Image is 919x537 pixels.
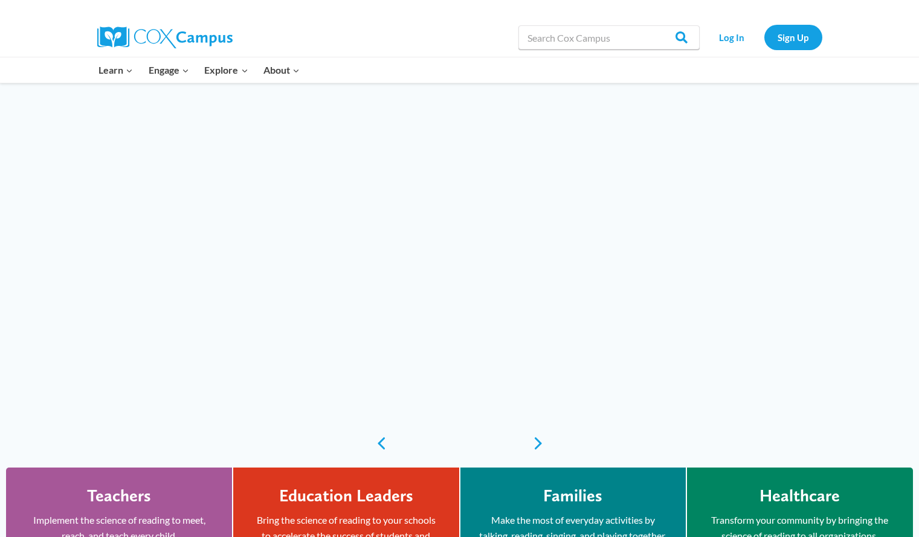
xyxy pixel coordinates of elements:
[279,486,413,506] h4: Education Leaders
[98,62,133,78] span: Learn
[369,431,550,455] div: content slider buttons
[91,57,308,83] nav: Primary Navigation
[532,436,550,451] a: next
[204,62,248,78] span: Explore
[149,62,189,78] span: Engage
[87,486,151,506] h4: Teachers
[764,25,822,50] a: Sign Up
[369,436,387,451] a: previous
[759,486,840,506] h4: Healthcare
[263,62,300,78] span: About
[518,25,700,50] input: Search Cox Campus
[97,27,233,48] img: Cox Campus
[706,25,822,50] nav: Secondary Navigation
[706,25,758,50] a: Log In
[543,486,602,506] h4: Families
